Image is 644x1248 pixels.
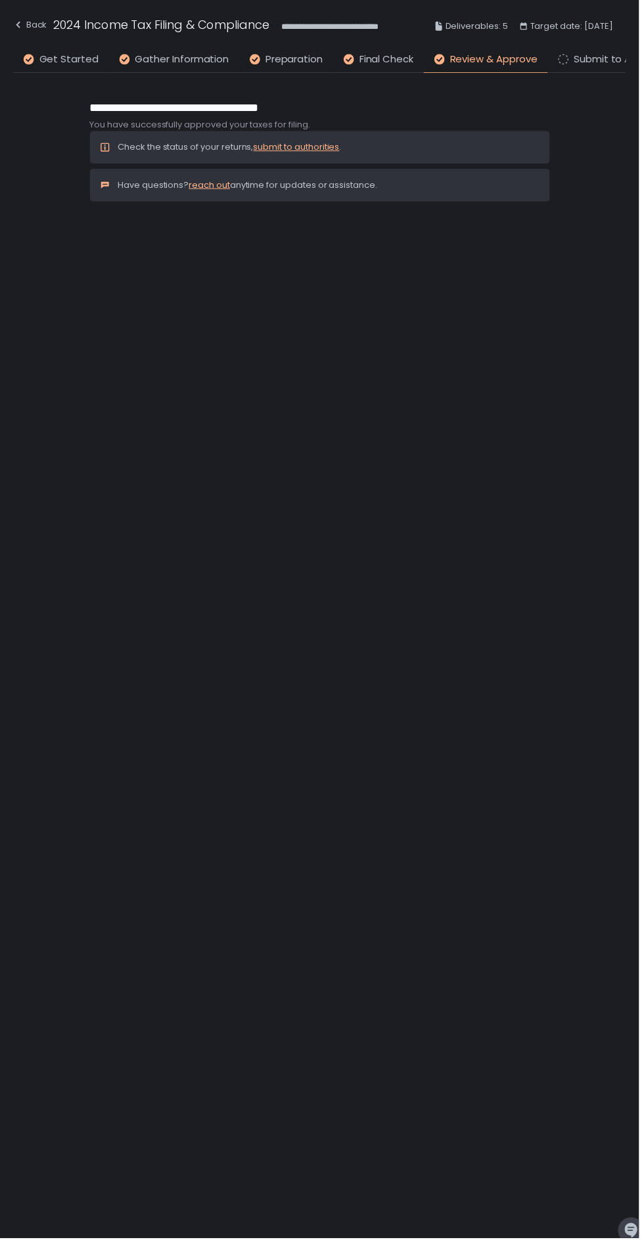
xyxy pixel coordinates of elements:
div: You have successfully approved your taxes for filing. [91,120,554,132]
h1: 2024 Income Tax Filing & Compliance [54,16,271,33]
span: Gather Information [136,53,231,68]
a: submit to authorities [256,142,342,154]
span: Target date: [DATE] [534,18,618,34]
a: reach out [191,180,232,192]
span: Deliverables: 5 [449,18,512,34]
span: Review & Approve [453,53,541,68]
span: Final Check [362,53,417,68]
button: Back [13,16,47,37]
p: Check the status of your returns, . [119,143,344,154]
div: Back [13,17,47,33]
p: Have questions? anytime for updates or assistance. [119,181,380,192]
span: Get Started [39,53,99,68]
span: Preparation [267,53,325,68]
